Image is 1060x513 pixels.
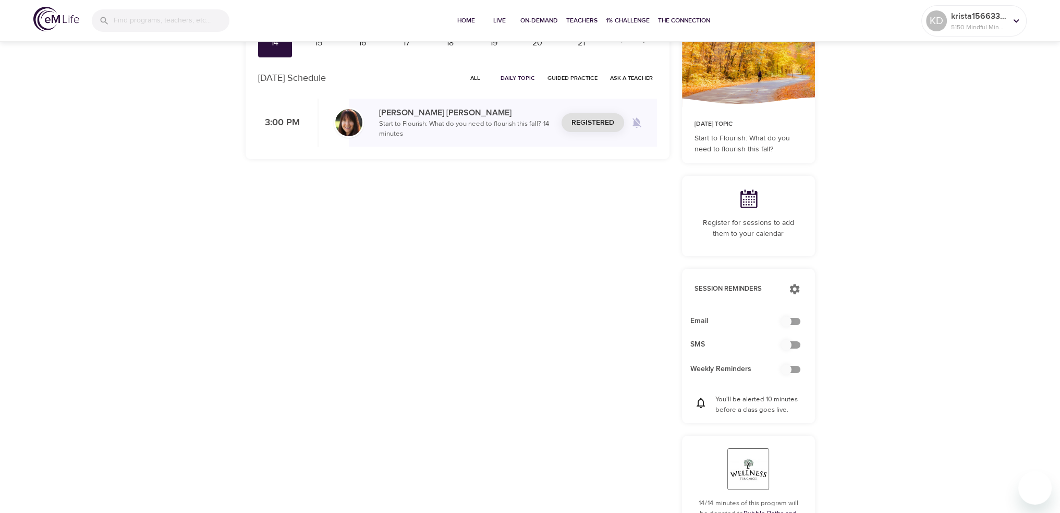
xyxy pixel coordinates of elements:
[610,73,653,83] span: Ask a Teacher
[690,364,790,375] span: Weekly Reminders
[695,284,778,294] p: Session Reminders
[487,15,512,26] span: Live
[566,15,598,26] span: Teachers
[335,109,362,136] img: Andrea_Lieberstein-min.jpg
[951,22,1006,32] p: 5150 Mindful Minutes
[1018,471,1052,505] iframe: Button to launch messaging window
[547,73,598,83] span: Guided Practice
[690,316,790,327] span: Email
[463,73,488,83] span: All
[379,119,553,139] p: Start to Flourish: What do you need to flourish this fall? · 14 minutes
[926,10,947,31] div: KD
[520,15,558,26] span: On-Demand
[571,116,614,129] span: Registered
[562,113,624,133] button: Registered
[695,133,802,155] p: Start to Flourish: What do you need to flourish this fall?
[454,15,479,26] span: Home
[695,120,802,129] p: [DATE] Topic
[606,70,657,86] button: Ask a Teacher
[306,37,332,49] div: 15
[525,37,551,49] div: 20
[33,7,79,31] img: logo
[379,106,553,119] p: [PERSON_NAME] [PERSON_NAME]
[606,15,650,26] span: 1% Challenge
[481,37,507,49] div: 19
[393,37,419,49] div: 17
[543,70,602,86] button: Guided Practice
[658,15,710,26] span: The Connection
[262,37,288,49] div: 14
[459,70,492,86] button: All
[496,70,539,86] button: Daily Topic
[690,339,790,350] span: SMS
[258,116,300,130] p: 3:00 PM
[695,218,802,240] p: Register for sessions to add them to your calendar
[715,395,802,415] p: You'll be alerted 10 minutes before a class goes live.
[258,71,326,85] p: [DATE] Schedule
[568,37,594,49] div: 21
[501,73,535,83] span: Daily Topic
[114,9,229,32] input: Find programs, teachers, etc...
[951,10,1006,22] p: krista1566335115
[349,37,375,49] div: 16
[437,37,463,49] div: 18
